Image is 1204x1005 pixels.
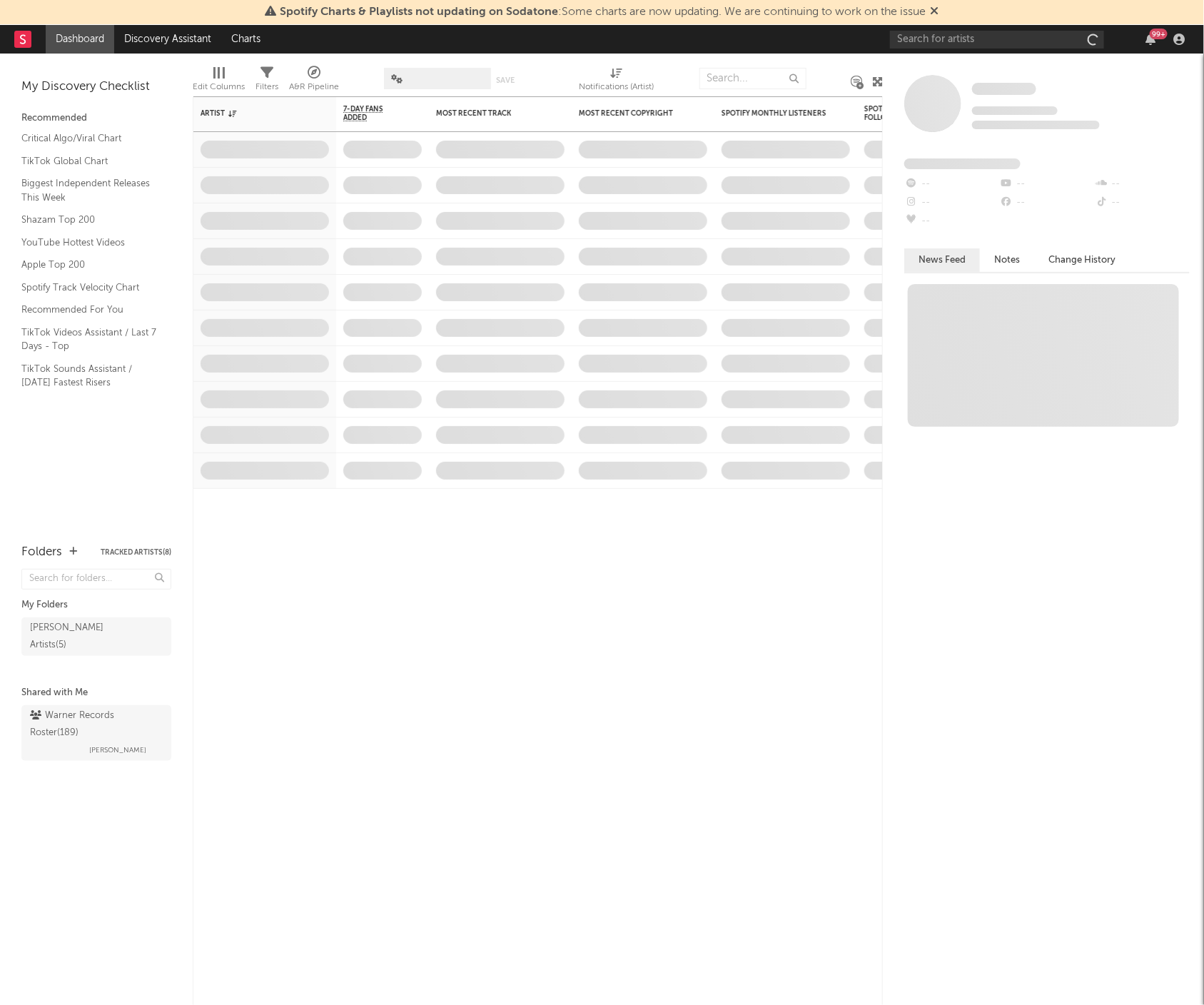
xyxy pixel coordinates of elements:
[699,68,806,89] input: Search...
[1095,175,1190,193] div: --
[21,257,157,273] a: Apple Top 200
[1150,29,1168,39] div: 99 +
[436,109,543,118] div: Most Recent Track
[201,109,308,118] div: Artist
[256,61,278,102] div: Filters
[21,79,171,96] div: My Discovery Checklist
[972,82,1036,96] a: Some Artist
[101,549,171,556] button: Tracked Artists(8)
[21,302,157,318] a: Recommended For You
[1145,34,1155,45] button: 99+
[931,6,939,18] span: Dismiss
[21,176,157,205] a: Biggest Independent Releases This Week
[21,569,171,590] input: Search for folders...
[114,25,221,54] a: Discovery Assistant
[21,280,157,296] a: Spotify Track Velocity Chart
[21,110,171,127] div: Recommended
[221,25,270,54] a: Charts
[21,544,62,561] div: Folders
[21,131,157,146] a: Critical Algo/Viral Chart
[904,248,980,272] button: News Feed
[289,61,339,102] div: A&R Pipeline
[193,79,245,96] div: Edit Columns
[21,597,171,614] div: My Folders
[256,79,278,96] div: Filters
[30,707,159,742] div: Warner Records Roster ( 189 )
[21,361,157,390] a: TikTok Sounds Assistant / [DATE] Fastest Risers
[21,153,157,169] a: TikTok Global Chart
[999,175,1094,193] div: --
[972,106,1058,115] span: Tracking Since: [DATE]
[21,325,157,354] a: TikTok Videos Assistant / Last 7 Days - Top
[972,121,1100,129] span: 0 fans last week
[496,76,515,84] button: Save
[864,105,914,122] div: Spotify Followers
[722,109,829,118] div: Spotify Monthly Listeners
[21,705,171,761] a: Warner Records Roster(189)[PERSON_NAME]
[21,685,171,702] div: Shared with Me
[904,193,999,212] div: --
[30,620,131,654] div: [PERSON_NAME] Artists ( 5 )
[1034,248,1130,272] button: Change History
[1095,193,1190,212] div: --
[89,742,146,759] span: [PERSON_NAME]
[21,212,157,228] a: Shazam Top 200
[980,248,1034,272] button: Notes
[972,83,1036,95] span: Some Artist
[904,158,1021,169] span: Fans Added by Platform
[289,79,339,96] div: A&R Pipeline
[46,25,114,54] a: Dashboard
[21,235,157,251] a: YouTube Hottest Videos
[579,109,686,118] div: Most Recent Copyright
[280,6,926,18] span: : Some charts are now updating. We are continuing to work on the issue
[280,6,559,18] span: Spotify Charts & Playlists not updating on Sodatone
[904,175,999,193] div: --
[904,212,999,231] div: --
[890,31,1104,49] input: Search for artists
[999,193,1094,212] div: --
[193,61,245,102] div: Edit Columns
[343,105,400,122] span: 7-Day Fans Added
[580,61,654,102] div: Notifications (Artist)
[21,617,171,656] a: [PERSON_NAME] Artists(5)
[580,79,654,96] div: Notifications (Artist)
